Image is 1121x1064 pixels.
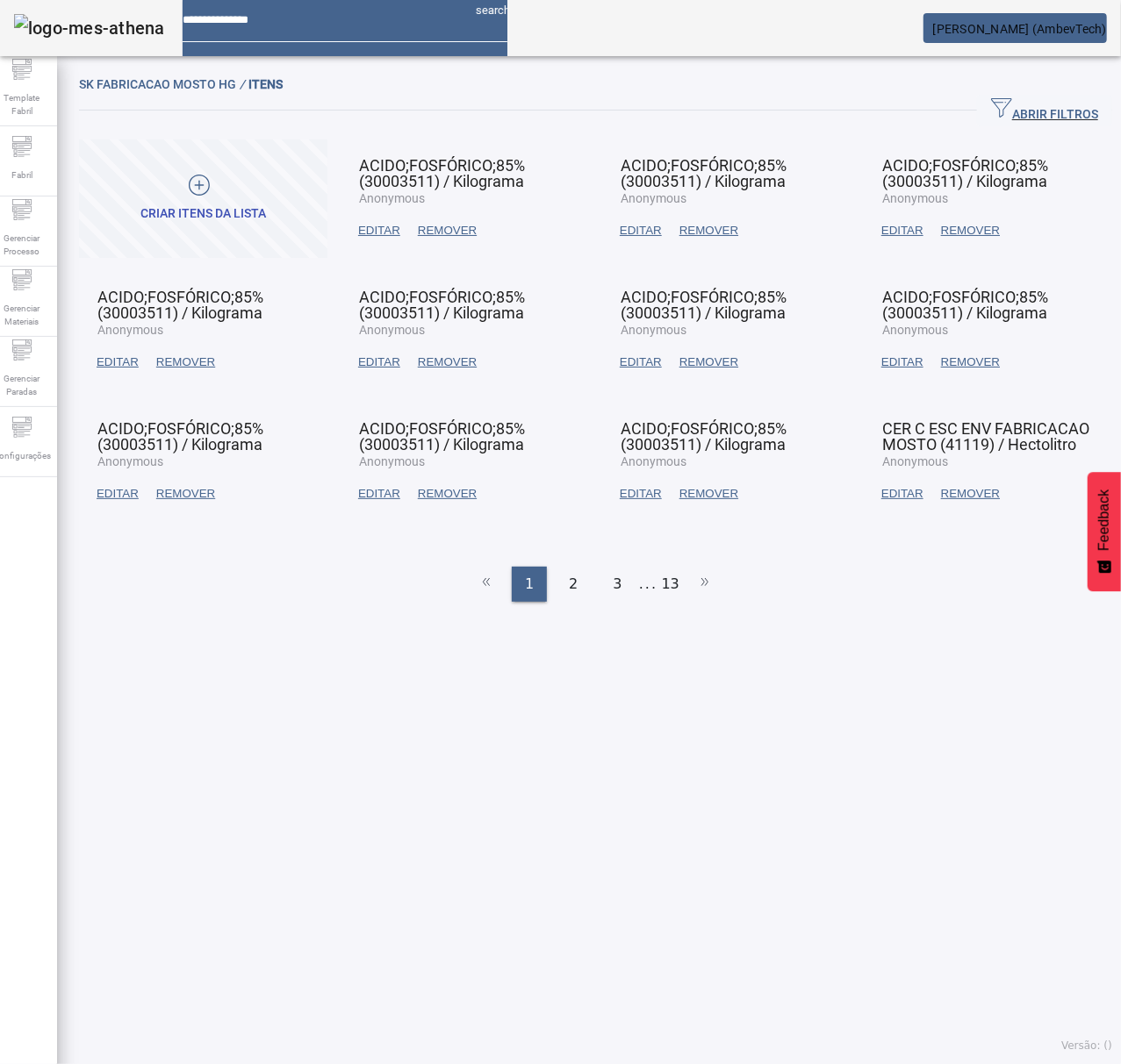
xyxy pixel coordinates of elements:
[621,156,787,190] span: ACIDO;FOSFÓRICO;85% (30003511) / Kilograma
[611,215,671,246] button: EDITAR
[932,215,1009,246] button: REMOVER
[640,567,658,602] li: ...
[882,288,1048,322] span: ACIDO;FOSFÓRICO;85% (30003511) / Kilograma
[671,478,747,510] button: REMOVER
[679,485,738,503] span: REMOVER
[621,288,787,322] span: ACIDO;FOSFÓRICO;85% (30003511) / Kilograma
[97,288,263,322] span: ACIDO;FOSFÓRICO;85% (30003511) / Kilograma
[97,419,263,453] span: ACIDO;FOSFÓRICO;85% (30003511) / Kilograma
[156,485,215,503] span: REMOVER
[14,14,165,42] img: logo-mes-athena
[418,353,477,371] span: REMOVER
[941,485,1000,503] span: REMOVER
[881,485,923,503] span: EDITAR
[1088,472,1121,591] button: Feedback - Mostrar pesquisa
[882,156,1048,190] span: ACIDO;FOSFÓRICO;85% (30003511) / Kilograma
[349,215,409,246] button: EDITAR
[621,419,787,453] span: ACIDO;FOSFÓRICO;85% (30003511) / Kilograma
[358,485,400,503] span: EDITAR
[97,485,139,503] span: EDITAR
[873,346,932,378] button: EDITAR
[941,353,1000,371] span: REMOVER
[620,353,662,371] span: EDITAR
[881,353,923,371] span: EDITAR
[97,353,139,371] span: EDITAR
[882,419,1089,453] span: CER C ESC ENV FABRICACAO MOSTO (41119) / Hectolitro
[156,353,215,371] span: REMOVER
[359,156,525,190] span: ACIDO;FOSFÓRICO;85% (30003511) / Kilograma
[873,478,932,510] button: EDITAR
[359,288,525,322] span: ACIDO;FOSFÓRICO;85% (30003511) / Kilograma
[977,95,1112,126] button: ABRIR FILTROS
[569,574,578,595] span: 2
[611,478,671,510] button: EDITAR
[409,478,485,510] button: REMOVER
[620,222,662,239] span: EDITAR
[349,478,409,510] button: EDITAR
[620,485,662,503] span: EDITAR
[418,222,477,239] span: REMOVER
[881,222,923,239] span: EDITAR
[79,139,327,258] button: CRIAR ITENS DA LISTA
[932,478,1009,510] button: REMOVER
[932,346,1009,378] button: REMOVER
[248,77,283,91] span: ITENS
[358,222,400,239] span: EDITAR
[671,215,747,246] button: REMOVER
[409,215,485,246] button: REMOVER
[88,346,147,378] button: EDITAR
[941,222,1000,239] span: REMOVER
[679,222,738,239] span: REMOVER
[6,163,38,187] span: Fabril
[873,215,932,246] button: EDITAR
[240,77,245,91] em: /
[991,97,1098,124] span: ABRIR FILTROS
[613,574,622,595] span: 3
[79,77,248,91] span: SK FABRICACAO MOSTO HG
[140,205,266,223] div: CRIAR ITENS DA LISTA
[1096,489,1112,551] span: Feedback
[147,478,224,510] button: REMOVER
[679,353,738,371] span: REMOVER
[662,567,679,602] li: 13
[671,346,747,378] button: REMOVER
[418,485,477,503] span: REMOVER
[88,478,147,510] button: EDITAR
[1061,1039,1112,1052] span: Versão: ()
[409,346,485,378] button: REMOVER
[349,346,409,378] button: EDITAR
[147,346,224,378] button: REMOVER
[933,22,1107,36] span: [PERSON_NAME] (AmbevTech)
[611,346,671,378] button: EDITAR
[358,353,400,371] span: EDITAR
[359,419,525,453] span: ACIDO;FOSFÓRICO;85% (30003511) / Kilograma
